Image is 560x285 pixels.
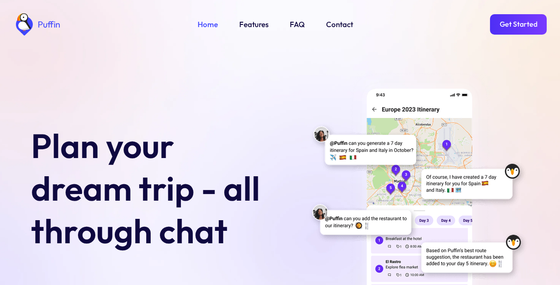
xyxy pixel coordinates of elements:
h1: Plan your dream trip - all through chat [31,124,275,252]
a: Get Started [490,14,547,35]
a: Contact [326,19,353,30]
a: home [13,13,60,36]
a: Home [198,19,218,30]
div: Puffin [35,20,60,29]
a: Features [239,19,268,30]
a: FAQ [290,19,305,30]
